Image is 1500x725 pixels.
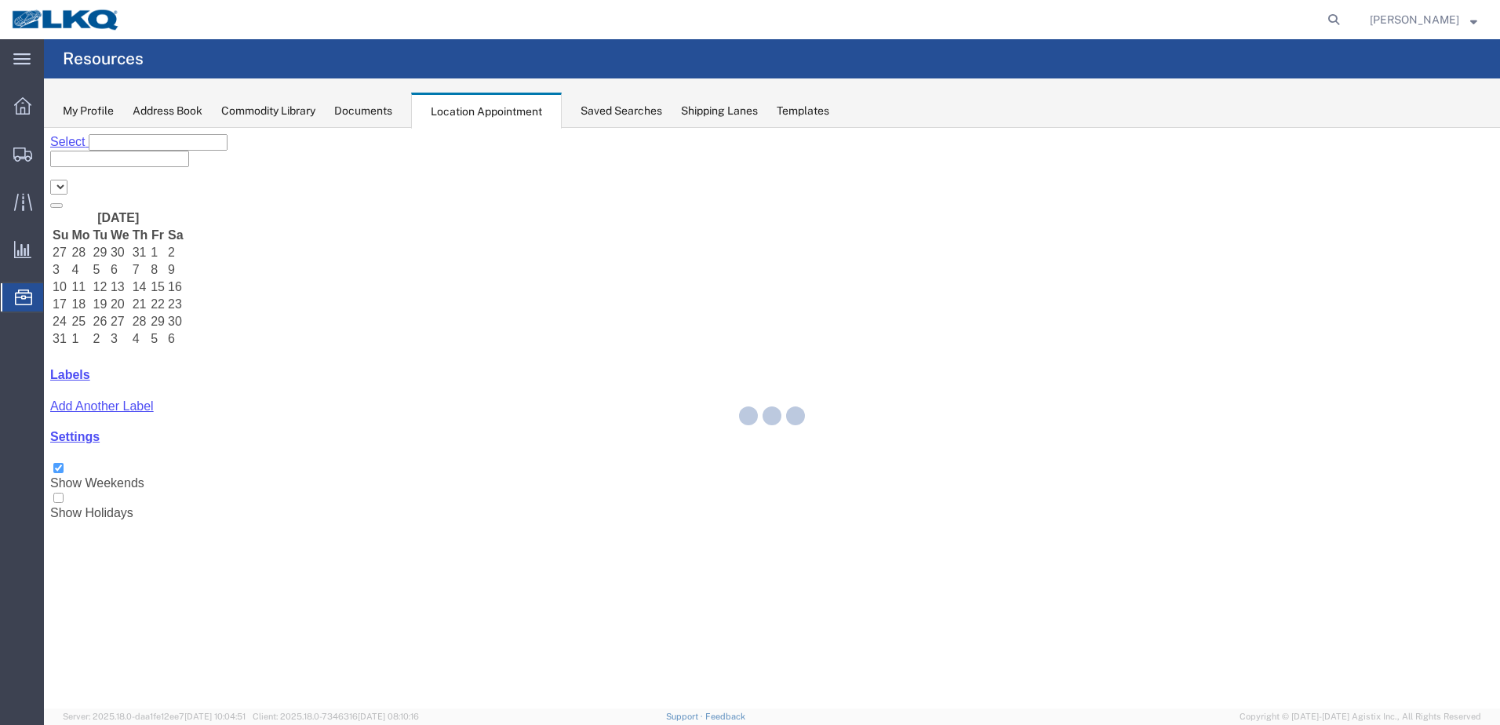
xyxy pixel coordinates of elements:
[27,134,46,150] td: 4
[88,186,105,202] td: 28
[49,134,64,150] td: 5
[8,100,25,115] th: Su
[666,712,705,721] a: Support
[9,365,20,375] input: Show Holidays
[49,203,64,219] td: 2
[49,117,64,133] td: 29
[705,712,745,721] a: Feedback
[27,82,122,98] th: [DATE]
[88,203,105,219] td: 4
[123,186,140,202] td: 30
[123,117,140,133] td: 2
[27,117,46,133] td: 28
[123,100,140,115] th: Sa
[8,203,25,219] td: 31
[8,117,25,133] td: 27
[66,134,86,150] td: 6
[88,151,105,167] td: 14
[681,103,758,119] div: Shipping Lanes
[358,712,419,721] span: [DATE] 08:10:16
[66,186,86,202] td: 27
[49,169,64,184] td: 19
[106,134,122,150] td: 8
[6,271,110,285] a: Add Another Label
[66,203,86,219] td: 3
[106,203,122,219] td: 5
[88,134,105,150] td: 7
[88,117,105,133] td: 31
[9,335,20,345] input: Show Weekends
[63,39,144,78] h4: Resources
[253,712,419,721] span: Client: 2025.18.0-7346316
[88,100,105,115] th: Th
[133,103,202,119] div: Address Book
[8,169,25,184] td: 17
[106,151,122,167] td: 15
[581,103,662,119] div: Saved Searches
[123,134,140,150] td: 9
[106,117,122,133] td: 1
[66,151,86,167] td: 13
[123,203,140,219] td: 6
[63,712,246,721] span: Server: 2025.18.0-daa1fe12ee7
[6,7,45,20] a: Select
[1369,10,1478,29] button: [PERSON_NAME]
[1240,710,1481,723] span: Copyright © [DATE]-[DATE] Agistix Inc., All Rights Reserved
[63,103,114,119] div: My Profile
[49,100,64,115] th: Tu
[123,169,140,184] td: 23
[8,151,25,167] td: 10
[49,151,64,167] td: 12
[27,100,46,115] th: Mo
[8,134,25,150] td: 3
[184,712,246,721] span: [DATE] 10:04:51
[106,169,122,184] td: 22
[1370,11,1459,28] span: Adrienne Brown
[66,100,86,115] th: We
[27,203,46,219] td: 1
[6,364,89,392] label: Show Holidays
[106,100,122,115] th: Fr
[777,103,829,119] div: Templates
[66,169,86,184] td: 20
[6,7,41,20] span: Select
[66,117,86,133] td: 30
[27,151,46,167] td: 11
[123,151,140,167] td: 16
[6,334,100,362] label: Show Weekends
[6,302,56,315] a: Settings
[11,8,121,31] img: logo
[27,186,46,202] td: 25
[88,169,105,184] td: 21
[27,169,46,184] td: 18
[49,186,64,202] td: 26
[106,186,122,202] td: 29
[8,186,25,202] td: 24
[411,93,562,129] div: Location Appointment
[334,103,392,119] div: Documents
[221,103,315,119] div: Commodity Library
[6,240,46,253] a: Labels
